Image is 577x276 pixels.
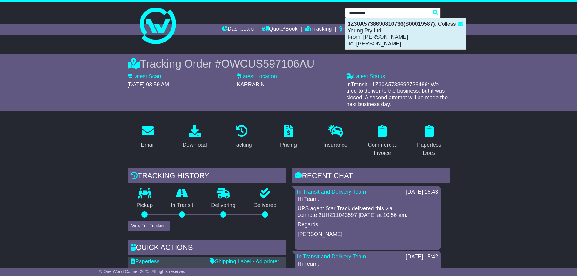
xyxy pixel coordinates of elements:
div: Commercial Invoice [366,141,399,157]
strong: 1Z30A5738690810736(S00019587) [348,21,435,27]
a: Shipping Label - A4 printer [210,258,279,264]
div: RECENT CHAT [292,168,450,185]
div: Pricing [280,141,297,149]
label: Latest Scan [128,73,161,80]
div: [DATE] 15:42 [406,254,438,260]
div: Tracking Order # [128,57,450,70]
p: Hi Team, [298,196,438,203]
div: Quick Actions [128,240,286,257]
p: Delivering [202,202,245,209]
p: Hi Team, [298,261,438,268]
a: Commercial Invoice [362,123,403,159]
div: [DATE] 15:43 [406,189,438,195]
span: OWCUS597106AU [221,58,314,70]
a: Pricing [276,123,301,151]
div: : Colless Young Pty Ltd From: [PERSON_NAME] To: [PERSON_NAME] [345,18,466,49]
a: Email [137,123,158,151]
a: Download [179,123,211,151]
a: Paperless Docs [409,123,450,159]
a: Financials [339,24,367,35]
span: InTransit - 1Z30A5738692726486: We tried to deliver to the business, but it was closed. A second ... [346,81,448,107]
p: In Transit [162,202,202,209]
div: Download [183,141,207,149]
p: Pickup [128,202,162,209]
p: Delivered [244,202,286,209]
a: Quote/Book [262,24,297,35]
button: View Full Tracking [128,221,170,231]
span: [DATE] 03:59 AM [128,81,169,88]
a: Dashboard [222,24,254,35]
div: Insurance [323,141,347,149]
span: KARRABIN [237,81,265,88]
a: In Transit and Delivery Team [297,254,366,260]
a: Paperless [131,258,160,264]
a: Tracking [227,123,256,151]
p: [PERSON_NAME] [298,231,438,238]
div: Tracking history [128,168,286,185]
div: Tracking [231,141,252,149]
a: In Transit and Delivery Team [297,189,366,195]
p: Regards, [298,221,438,228]
a: Tracking [305,24,332,35]
div: Paperless Docs [413,141,446,157]
a: Insurance [320,123,351,151]
p: UPS agent Star Track delivered this via connote 2UHZ11043597 [DATE] at 10:56 am. [298,205,438,218]
div: Email [141,141,154,149]
label: Latest Status [346,73,385,80]
span: © One World Courier 2025. All rights reserved. [99,269,187,274]
label: Latest Location [237,73,277,80]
